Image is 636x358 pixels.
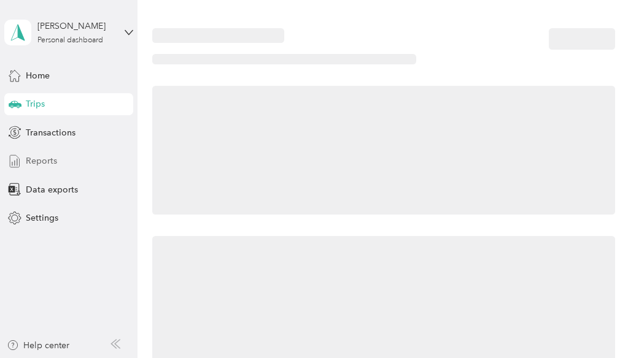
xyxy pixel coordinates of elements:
span: Transactions [26,126,76,139]
div: Personal dashboard [37,37,103,44]
span: Reports [26,154,57,167]
div: [PERSON_NAME] [37,20,114,32]
span: Trips [26,97,45,110]
span: Settings [26,211,58,224]
button: Help center [7,339,69,352]
span: Home [26,69,50,82]
iframe: Everlance-gr Chat Button Frame [567,289,636,358]
span: Data exports [26,183,78,196]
